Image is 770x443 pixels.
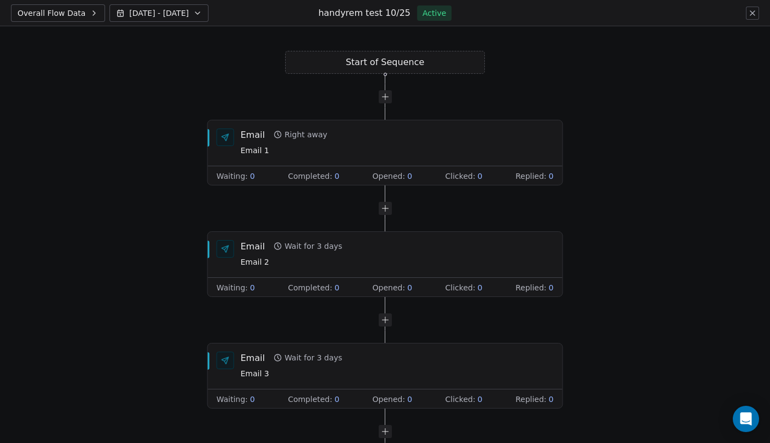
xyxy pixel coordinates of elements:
[334,394,339,405] span: 0
[334,171,339,182] span: 0
[241,352,265,364] div: Email
[445,282,476,293] span: Clicked :
[549,394,554,405] span: 0
[217,171,248,182] span: Waiting :
[373,171,406,182] span: Opened :
[478,394,483,405] span: 0
[549,282,554,293] span: 0
[241,129,265,141] div: Email
[516,282,547,293] span: Replied :
[241,145,328,157] span: Email 1
[373,282,406,293] span: Opened :
[407,171,412,182] span: 0
[516,394,547,405] span: Replied :
[11,4,105,22] button: Overall Flow Data
[207,231,563,297] div: EmailWait for 3 daysEmail 2Waiting:0Completed:0Opened:0Clicked:0Replied:0
[288,171,332,182] span: Completed :
[207,343,563,409] div: EmailWait for 3 daysEmail 3Waiting:0Completed:0Opened:0Clicked:0Replied:0
[288,394,332,405] span: Completed :
[18,8,85,19] span: Overall Flow Data
[516,171,547,182] span: Replied :
[250,171,255,182] span: 0
[478,282,483,293] span: 0
[334,282,339,293] span: 0
[241,368,343,380] span: Email 3
[241,257,343,269] span: Email 2
[407,394,412,405] span: 0
[288,282,332,293] span: Completed :
[207,120,563,185] div: EmailRight awayEmail 1Waiting:0Completed:0Opened:0Clicked:0Replied:0
[109,4,209,22] button: [DATE] - [DATE]
[250,394,255,405] span: 0
[217,394,248,405] span: Waiting :
[422,8,446,19] span: Active
[478,171,483,182] span: 0
[733,406,759,432] div: Open Intercom Messenger
[129,8,189,19] span: [DATE] - [DATE]
[445,394,476,405] span: Clicked :
[217,282,248,293] span: Waiting :
[241,240,265,252] div: Email
[445,171,476,182] span: Clicked :
[373,394,406,405] span: Opened :
[549,171,554,182] span: 0
[407,282,412,293] span: 0
[250,282,255,293] span: 0
[319,7,410,19] h1: handyrem test 10/25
